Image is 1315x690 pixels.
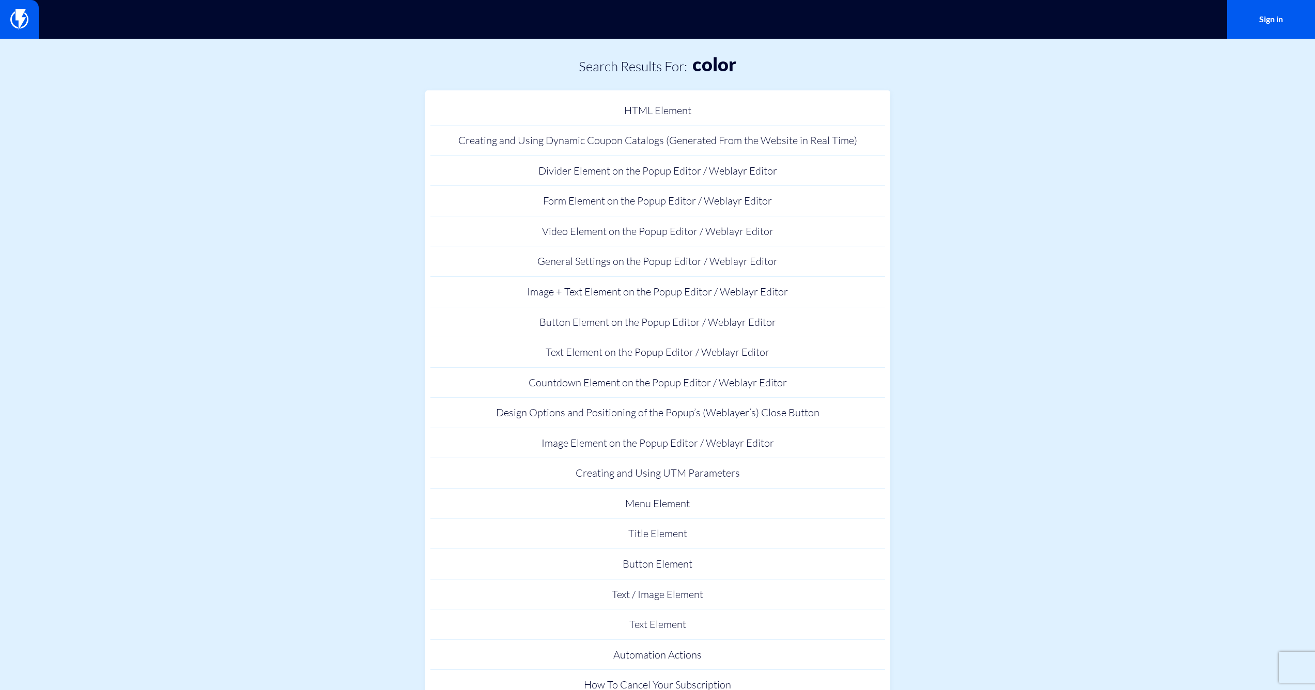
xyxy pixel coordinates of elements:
[430,398,885,428] a: Design Options and Positioning of the Popup’s (Weblayer’s) Close Button
[430,368,885,398] a: Countdown Element on the Popup Editor / Weblayr Editor
[692,54,736,75] h1: color
[430,579,885,610] a: Text / Image Element
[430,337,885,368] a: Text Element on the Popup Editor / Weblayr Editor
[430,216,885,247] a: Video Element on the Popup Editor / Weblayr Editor
[430,640,885,670] a: Automation Actions
[579,59,687,74] h2: Search Results for:
[430,186,885,216] a: Form Element on the Popup Editor / Weblayr Editor
[430,549,885,579] a: Button Element
[430,96,885,126] a: HTML Element
[430,277,885,307] a: Image + Text Element on the Popup Editor / Weblayr Editor
[430,156,885,186] a: Divider Element on the Popup Editor / Weblayr Editor
[430,609,885,640] a: Text Element
[430,489,885,519] a: Menu Element
[430,458,885,489] a: Creating and Using UTM Parameters
[430,519,885,549] a: Title Element
[430,126,885,156] a: Creating and Using Dynamic Coupon Catalogs (Generated From the Website in Real Time)
[430,428,885,459] a: Image Element on the Popup Editor / Weblayr Editor
[430,246,885,277] a: General Settings on the Popup Editor / Weblayr Editor
[430,307,885,338] a: Button Element on the Popup Editor / Weblayr Editor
